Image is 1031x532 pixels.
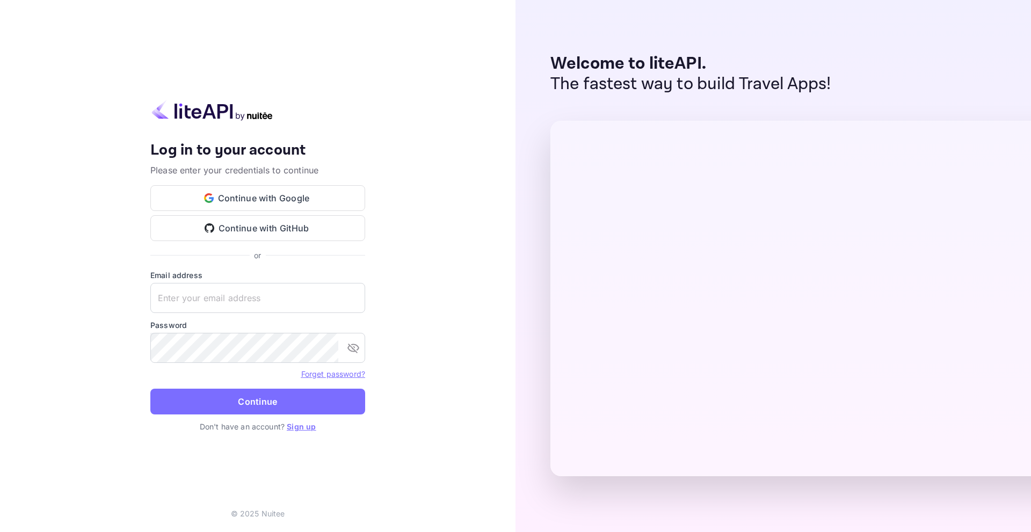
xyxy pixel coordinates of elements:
[301,368,365,379] a: Forget password?
[150,269,365,281] label: Email address
[150,164,365,177] p: Please enter your credentials to continue
[150,185,365,211] button: Continue with Google
[231,508,285,519] p: © 2025 Nuitee
[550,74,831,94] p: The fastest way to build Travel Apps!
[287,422,316,431] a: Sign up
[254,250,261,261] p: or
[301,369,365,378] a: Forget password?
[150,389,365,414] button: Continue
[150,421,365,432] p: Don't have an account?
[150,283,365,313] input: Enter your email address
[150,215,365,241] button: Continue with GitHub
[150,319,365,331] label: Password
[150,100,274,121] img: liteapi
[343,337,364,359] button: toggle password visibility
[550,54,831,74] p: Welcome to liteAPI.
[150,141,365,160] h4: Log in to your account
